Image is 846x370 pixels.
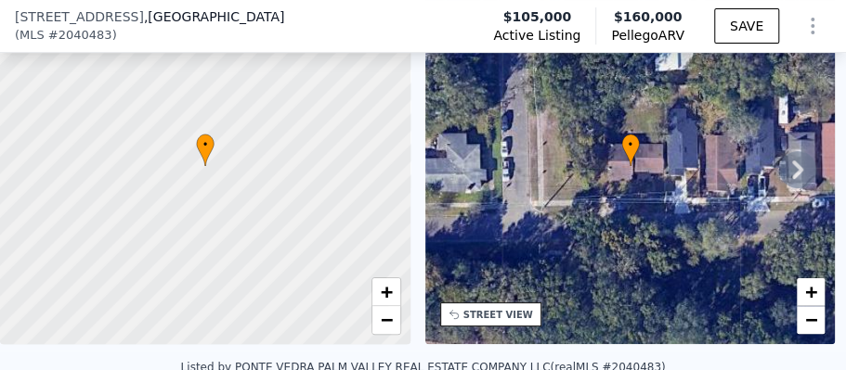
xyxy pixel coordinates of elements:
div: • [196,134,215,166]
div: • [621,134,640,166]
a: Zoom out [372,306,400,334]
div: ( ) [15,26,117,45]
button: Show Options [794,7,831,45]
span: • [621,136,640,153]
span: $160,000 [614,9,683,24]
span: + [380,280,392,303]
button: SAVE [714,8,779,44]
div: STREET VIEW [463,308,533,322]
a: Zoom out [797,306,825,334]
span: , [GEOGRAPHIC_DATA] [144,7,285,26]
a: Zoom in [797,278,825,306]
span: MLS [20,26,45,45]
span: [STREET_ADDRESS] [15,7,144,26]
span: − [380,308,392,331]
span: Active Listing [493,26,580,45]
span: • [196,136,215,153]
span: $105,000 [503,7,572,26]
span: + [805,280,817,303]
span: − [805,308,817,331]
span: Pellego ARV [611,26,684,45]
span: # 2040483 [48,26,112,45]
a: Zoom in [372,278,400,306]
